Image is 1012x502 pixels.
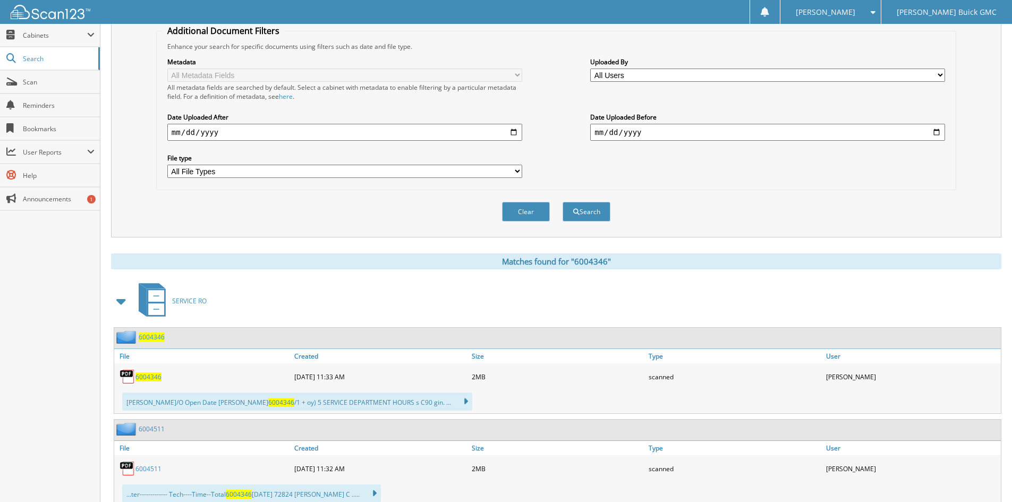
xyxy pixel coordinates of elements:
a: User [823,349,1001,363]
div: All metadata fields are searched by default. Select a cabinet with metadata to enable filtering b... [167,83,522,101]
a: 6004511 [139,424,165,433]
div: [PERSON_NAME] [823,458,1001,479]
div: scanned [646,366,823,387]
a: 6004346 [139,333,165,342]
img: folder2.png [116,330,139,344]
span: Cabinets [23,31,87,40]
label: Date Uploaded After [167,113,522,122]
a: Type [646,349,823,363]
a: Size [469,441,647,455]
label: Uploaded By [590,57,945,66]
label: Date Uploaded Before [590,113,945,122]
span: Help [23,171,95,180]
input: start [167,124,522,141]
input: end [590,124,945,141]
a: File [114,349,292,363]
label: Metadata [167,57,522,66]
legend: Additional Document Filters [162,25,285,37]
span: Search [23,54,93,63]
a: Size [469,349,647,363]
a: File [114,441,292,455]
a: Type [646,441,823,455]
a: User [823,441,1001,455]
img: PDF.png [120,369,135,385]
span: Reminders [23,101,95,110]
a: SERVICE RO [132,280,207,322]
span: SERVICE RO [172,296,207,305]
div: 2MB [469,458,647,479]
div: [DATE] 11:33 AM [292,366,469,387]
span: Bookmarks [23,124,95,133]
a: 6004346 [135,372,161,381]
label: File type [167,154,522,163]
div: [DATE] 11:32 AM [292,458,469,479]
img: folder2.png [116,422,139,436]
a: Created [292,349,469,363]
button: Clear [502,202,550,222]
div: 1 [87,195,96,203]
button: Search [563,202,610,222]
div: scanned [646,458,823,479]
div: [PERSON_NAME] [823,366,1001,387]
span: Scan [23,78,95,87]
img: scan123-logo-white.svg [11,5,90,19]
a: here [279,92,293,101]
a: 6004511 [135,464,161,473]
span: 6004346 [226,490,252,499]
img: PDF.png [120,461,135,477]
span: Announcements [23,194,95,203]
span: 6004346 [268,398,294,407]
div: Enhance your search for specific documents using filters such as date and file type. [162,42,950,51]
span: [PERSON_NAME] Buick GMC [897,9,997,15]
span: User Reports [23,148,87,157]
div: 2MB [469,366,647,387]
div: [PERSON_NAME]/O Open Date [PERSON_NAME] /1 + oy) 5 SERVICE DEPARTMENT HOURS s C90 gin. ... [122,393,472,411]
a: Created [292,441,469,455]
span: [PERSON_NAME] [796,9,855,15]
div: Matches found for "6004346" [111,253,1001,269]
